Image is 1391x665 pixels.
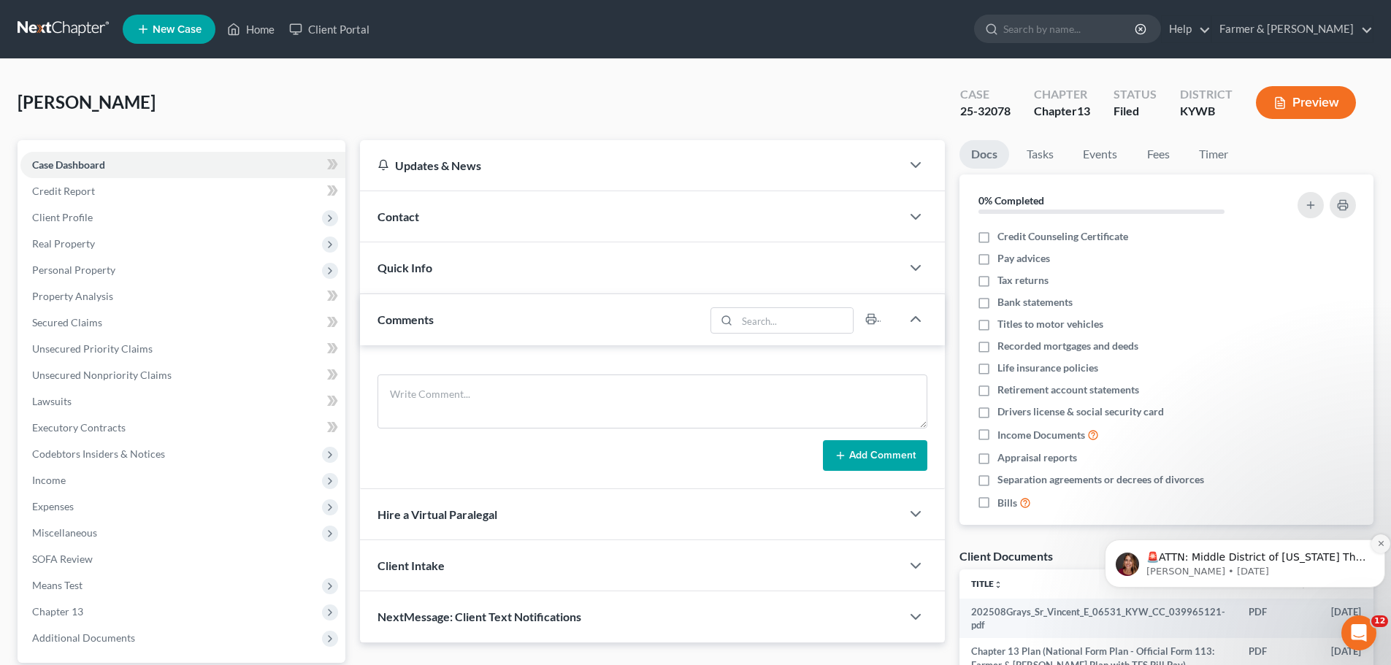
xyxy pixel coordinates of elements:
a: Case Dashboard [20,152,345,178]
span: Unsecured Nonpriority Claims [32,369,172,381]
span: Pay advices [997,251,1050,266]
a: Unsecured Nonpriority Claims [20,362,345,388]
td: 202508Grays_Sr_Vincent_E_06531_KYW_CC_039965121-pdf [959,599,1237,639]
div: Client Documents [959,548,1053,564]
a: Property Analysis [20,283,345,310]
span: Miscellaneous [32,526,97,539]
div: Chapter [1034,86,1090,103]
button: Add Comment [823,440,927,471]
span: Bank statements [997,295,1073,310]
a: Titleunfold_more [971,578,1003,589]
span: Client Profile [32,211,93,223]
a: Unsecured Priority Claims [20,336,345,362]
span: NextMessage: Client Text Notifications [378,610,581,623]
div: District [1180,86,1233,103]
span: Separation agreements or decrees of divorces [997,472,1204,487]
span: Quick Info [378,261,432,274]
input: Search... [737,308,854,333]
span: Comments [378,312,434,326]
span: Appraisal reports [997,450,1077,465]
span: 13 [1077,104,1090,118]
span: Drivers license & social security card [997,404,1164,419]
span: New Case [153,24,202,35]
span: Bills [997,496,1017,510]
span: Secured Claims [32,316,102,328]
span: Income Documents [997,428,1085,442]
a: Executory Contracts [20,415,345,441]
a: Docs [959,140,1009,169]
iframe: Intercom notifications message [1099,509,1391,611]
span: Hire a Virtual Paralegal [378,507,497,521]
div: Status [1114,86,1157,103]
span: Means Test [32,579,83,591]
div: Filed [1114,103,1157,120]
a: Fees [1135,140,1181,169]
a: Client Portal [282,16,377,42]
span: [PERSON_NAME] [18,91,156,112]
p: Message from Katie, sent 2w ago [47,56,268,69]
span: 12 [1371,615,1388,627]
iframe: Intercom live chat [1341,615,1376,650]
strong: 0% Completed [978,194,1044,207]
span: 🚨ATTN: Middle District of [US_STATE] The court has added a new Credit Counseling Field that we ne... [47,42,267,155]
span: Lawsuits [32,395,72,407]
button: Preview [1256,86,1356,119]
span: Tax returns [997,273,1049,288]
a: Home [220,16,282,42]
a: Lawsuits [20,388,345,415]
input: Search by name... [1003,15,1137,42]
span: Retirement account statements [997,383,1139,397]
span: Credit Counseling Certificate [997,229,1128,244]
div: Case [960,86,1011,103]
div: 25-32078 [960,103,1011,120]
div: KYWB [1180,103,1233,120]
span: Chapter 13 [32,605,83,618]
span: Case Dashboard [32,158,105,171]
a: Credit Report [20,178,345,204]
a: Farmer & [PERSON_NAME] [1212,16,1373,42]
span: Titles to motor vehicles [997,317,1103,331]
a: Secured Claims [20,310,345,336]
a: Help [1162,16,1211,42]
span: Property Analysis [32,290,113,302]
a: SOFA Review [20,546,345,572]
span: Client Intake [378,558,445,572]
span: Unsecured Priority Claims [32,342,153,355]
button: Dismiss notification [272,26,291,45]
span: Additional Documents [32,631,135,644]
span: Codebtors Insiders & Notices [32,447,165,460]
span: Real Property [32,237,95,250]
a: Events [1071,140,1129,169]
div: Updates & News [378,158,884,173]
a: Timer [1187,140,1240,169]
i: unfold_more [994,580,1003,589]
td: PDF [1237,599,1319,639]
span: Executory Contracts [32,421,126,434]
span: Income [32,474,66,486]
span: SOFA Review [32,553,93,565]
span: Expenses [32,500,74,512]
div: Chapter [1034,103,1090,120]
span: Recorded mortgages and deeds [997,339,1138,353]
span: Life insurance policies [997,361,1098,375]
a: Tasks [1015,140,1065,169]
span: Credit Report [32,185,95,197]
span: Personal Property [32,264,115,276]
span: Contact [378,210,419,223]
